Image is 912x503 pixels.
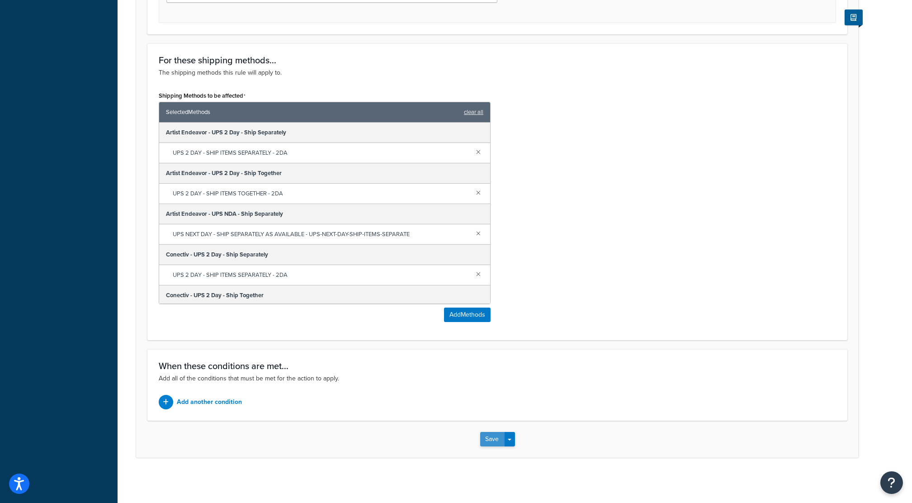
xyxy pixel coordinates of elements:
p: Add another condition [177,396,242,408]
p: The shipping methods this rule will apply to. [159,68,836,78]
h3: For these shipping methods... [159,55,836,65]
button: Save [480,432,505,446]
span: UPS NEXT DAY - SHIP SEPARATELY AS AVAILABLE - UPS-NEXT-DAY-SHIP-ITEMS-SEPARATE [173,228,469,241]
button: Open Resource Center [880,471,903,494]
span: UPS 2 DAY - SHIP ITEMS SEPARATELY - 2DA [173,269,469,281]
div: Conectiv - UPS 2 Day - Ship Together [159,285,490,306]
div: Conectiv - UPS 2 Day - Ship Separately [159,245,490,265]
span: Selected Methods [166,106,459,119]
h3: When these conditions are met... [159,361,836,371]
span: UPS 2 DAY - SHIP ITEMS TOGETHER - 2DA [173,187,469,200]
p: Add all of the conditions that must be met for the action to apply. [159,374,836,384]
a: clear all [464,106,483,119]
div: Artist Endeavor - UPS 2 Day - Ship Separately [159,123,490,143]
button: Show Help Docs [845,9,863,25]
div: Artist Endeavor - UPS 2 Day - Ship Together [159,163,490,184]
button: AddMethods [444,308,491,322]
label: Shipping Methods to be affected [159,92,246,100]
div: Artist Endeavor - UPS NDA - Ship Separately [159,204,490,224]
span: UPS 2 DAY - SHIP ITEMS SEPARATELY - 2DA [173,147,469,159]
